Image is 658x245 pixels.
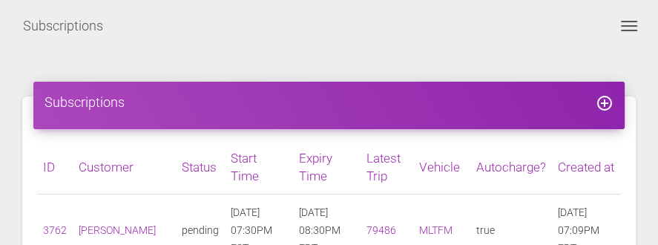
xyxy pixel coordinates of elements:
th: Autocharge? [470,140,552,195]
th: Expiry Time [293,140,361,195]
a: MLTFM [419,224,453,236]
th: Customer [73,140,176,195]
button: Toggle navigation [611,17,647,35]
a: 3762 [43,224,67,236]
a: add_circle_outline [596,94,613,110]
th: ID [37,140,73,195]
th: Vehicle [413,140,470,195]
th: Start Time [225,140,293,195]
h4: Subscriptions [45,93,613,111]
th: Created at [552,140,621,195]
i: add_circle_outline [596,94,613,112]
th: Latest Trip [361,140,413,195]
a: [PERSON_NAME] [79,224,156,236]
a: Subscriptions [23,7,103,45]
a: 79486 [366,224,396,236]
th: Status [176,140,225,195]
